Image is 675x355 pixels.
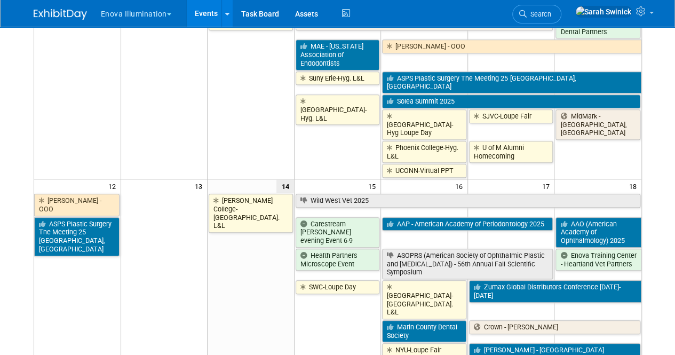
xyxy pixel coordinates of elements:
[209,194,293,233] a: [PERSON_NAME] College-[GEOGRAPHIC_DATA]. L&L
[382,141,466,163] a: Phoenix College-Hyg. L&L
[454,179,467,193] span: 16
[628,179,641,193] span: 18
[382,94,640,108] a: Solea Summit 2025
[296,194,640,208] a: Wild West Vet 2025
[296,280,380,294] a: SWC-Loupe Day
[382,40,641,53] a: [PERSON_NAME] - OOO
[296,40,380,70] a: MAE - [US_STATE] Association of Endodontists
[469,141,553,163] a: U of M Alumni Homecoming
[555,17,640,38] a: [GEOGRAPHIC_DATA] Dental Partners
[527,10,551,18] span: Search
[541,179,554,193] span: 17
[296,249,380,271] a: Health Partners Microscope Event
[575,6,632,18] img: Sarah Swinick
[34,9,87,20] img: ExhibitDay
[296,94,380,125] a: [GEOGRAPHIC_DATA]-Hyg. L&L
[382,164,466,178] a: UCONN-Virtual PPT
[276,179,294,193] span: 14
[382,249,553,279] a: ASOPRS (American Society of Ophthalmic Plastic and [MEDICAL_DATA]) - 56th Annual Fall Scientific ...
[107,179,121,193] span: 12
[382,109,466,140] a: [GEOGRAPHIC_DATA]-Hyg Loupe Day
[296,217,380,248] a: Carestream [PERSON_NAME] evening Event 6-9
[512,5,561,23] a: Search
[555,249,641,271] a: Enova Training Center - Heartland Vet Partners
[382,320,466,342] a: Marin County Dental Society
[382,217,553,231] a: AAP - American Academy of Periodontology 2025
[367,179,380,193] span: 15
[469,320,640,334] a: Crown - [PERSON_NAME]
[382,280,466,319] a: [GEOGRAPHIC_DATA]-[GEOGRAPHIC_DATA]. L&L
[555,109,640,140] a: MidMark - [GEOGRAPHIC_DATA], [GEOGRAPHIC_DATA]
[194,179,207,193] span: 13
[34,194,120,216] a: [PERSON_NAME] - OOO
[555,217,641,248] a: AAO (American Academy of Ophthalmology) 2025
[34,217,120,256] a: ASPS Plastic Surgery The Meeting 25 [GEOGRAPHIC_DATA], [GEOGRAPHIC_DATA]
[382,72,641,93] a: ASPS Plastic Surgery The Meeting 25 [GEOGRAPHIC_DATA], [GEOGRAPHIC_DATA]
[296,72,380,85] a: Suny Erie-Hyg. L&L
[469,109,553,123] a: SJVC-Loupe Fair
[469,280,641,302] a: Zumax Global Distributors Conference [DATE]-[DATE]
